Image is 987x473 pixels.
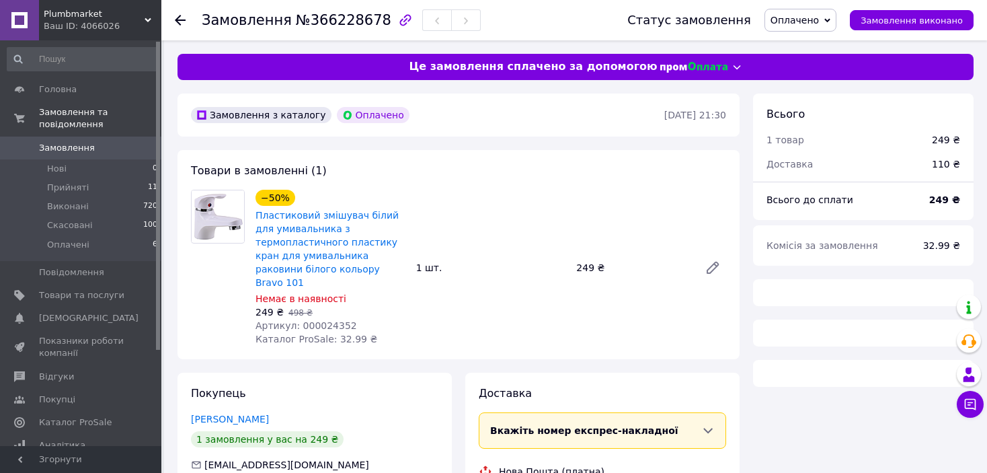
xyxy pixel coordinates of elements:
button: Чат з покупцем [957,391,984,418]
div: 1 шт. [411,258,571,277]
time: [DATE] 21:30 [664,110,726,120]
span: Каталог ProSale [39,416,112,429]
span: Артикул: 000024352 [255,320,357,331]
span: 498 ₴ [288,308,313,318]
span: [DEMOGRAPHIC_DATA] [39,312,139,324]
span: 11 [148,182,157,194]
div: Статус замовлення [627,13,751,27]
span: 1 товар [766,135,804,145]
a: [PERSON_NAME] [191,414,269,425]
div: Оплачено [337,107,409,123]
div: Повернутися назад [175,13,186,27]
span: Скасовані [47,219,93,231]
div: Замовлення з каталогу [191,107,331,123]
input: Пошук [7,47,159,71]
div: 1 замовлення у вас на 249 ₴ [191,431,344,447]
span: Покупець [191,387,246,400]
span: 32.99 ₴ [923,240,960,251]
span: Нові [47,163,67,175]
img: Пластиковий змішувач білий для умивальника з термопластичного пластику кран для умивальника раков... [192,190,244,242]
button: Замовлення виконано [850,10,974,30]
span: Прийняті [47,182,89,194]
div: 249 ₴ [932,133,960,147]
span: Оплачені [47,239,89,251]
span: Немає в наявності [255,293,346,304]
span: Замовлення та повідомлення [39,106,161,131]
a: Редагувати [699,254,726,281]
b: 249 ₴ [929,194,960,205]
span: Товари в замовленні (1) [191,164,327,177]
span: Товари та послуги [39,289,124,301]
div: 110 ₴ [924,149,968,179]
div: 249 ₴ [571,258,694,277]
div: −50% [255,190,295,206]
span: Покупці [39,394,75,406]
span: Всього до сплати [766,194,853,205]
span: Всього [766,108,805,120]
span: Аналітика [39,439,85,451]
a: Пластиковий змішувач білий для умивальника з термопластичного пластику кран для умивальника раков... [255,210,399,288]
span: Каталог ProSale: 32.99 ₴ [255,334,377,344]
span: 100 [143,219,157,231]
span: Відгуки [39,371,74,383]
span: Замовлення [39,142,95,154]
div: Ваш ID: 4066026 [44,20,161,32]
span: 6 [153,239,157,251]
span: Комісія за замовлення [766,240,878,251]
span: Оплачено [771,15,819,26]
span: №366228678 [296,12,391,28]
span: Це замовлення сплачено за допомогою [409,59,657,75]
span: Plumbmarket [44,8,145,20]
span: Показники роботи компанії [39,335,124,359]
span: Вкажіть номер експрес-накладної [490,425,678,436]
span: Доставка [766,159,813,170]
span: Замовлення [202,12,292,28]
span: 0 [153,163,157,175]
span: Замовлення виконано [861,15,963,26]
span: Доставка [479,387,532,400]
span: 249 ₴ [255,307,284,318]
span: [EMAIL_ADDRESS][DOMAIN_NAME] [204,460,369,470]
span: Виконані [47,201,89,213]
span: Повідомлення [39,266,104,279]
span: 720 [143,201,157,213]
span: Головна [39,83,77,96]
